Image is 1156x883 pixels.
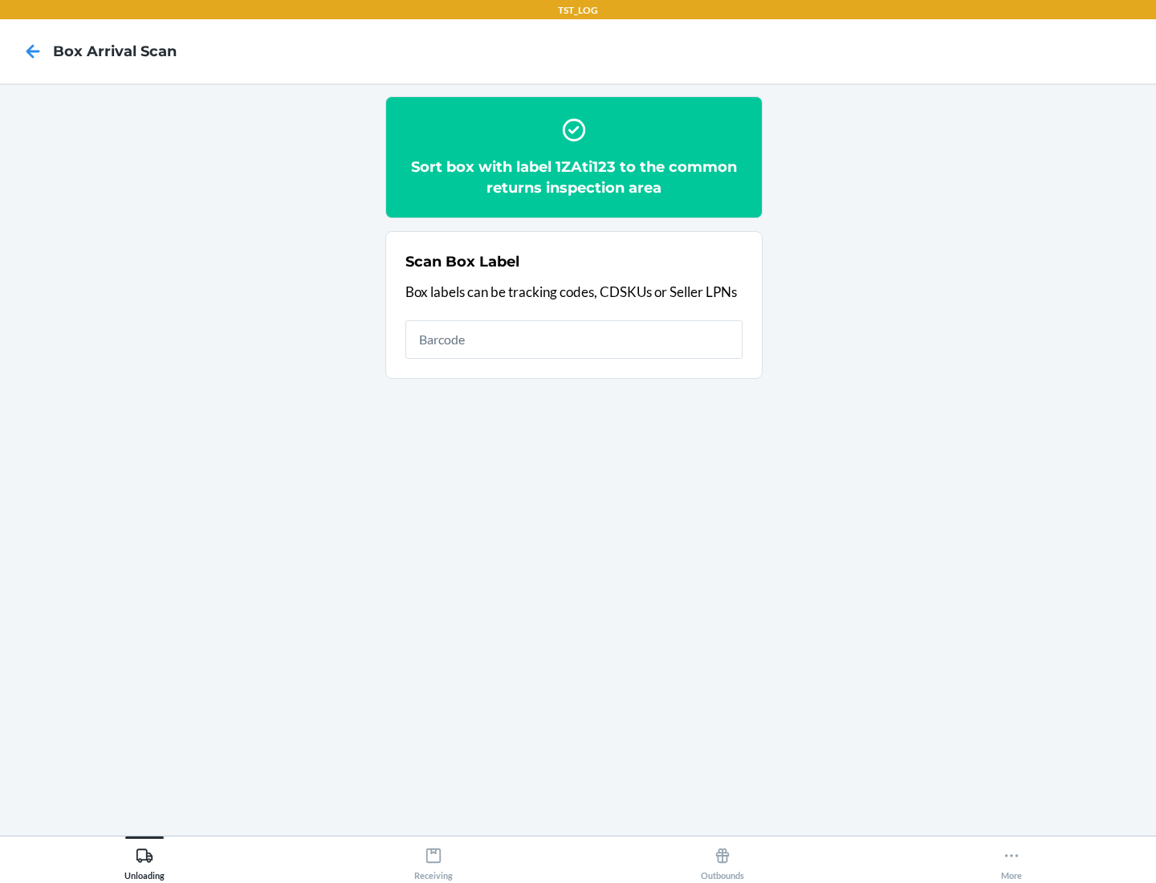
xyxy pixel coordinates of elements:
p: TST_LOG [558,3,598,18]
div: Unloading [124,840,165,881]
h2: Sort box with label 1ZAti123 to the common returns inspection area [405,157,743,198]
div: Outbounds [701,840,744,881]
button: More [867,836,1156,881]
h2: Scan Box Label [405,251,519,272]
input: Barcode [405,320,743,359]
div: More [1001,840,1022,881]
h4: Box Arrival Scan [53,41,177,62]
button: Outbounds [578,836,867,881]
button: Receiving [289,836,578,881]
p: Box labels can be tracking codes, CDSKUs or Seller LPNs [405,282,743,303]
div: Receiving [414,840,453,881]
